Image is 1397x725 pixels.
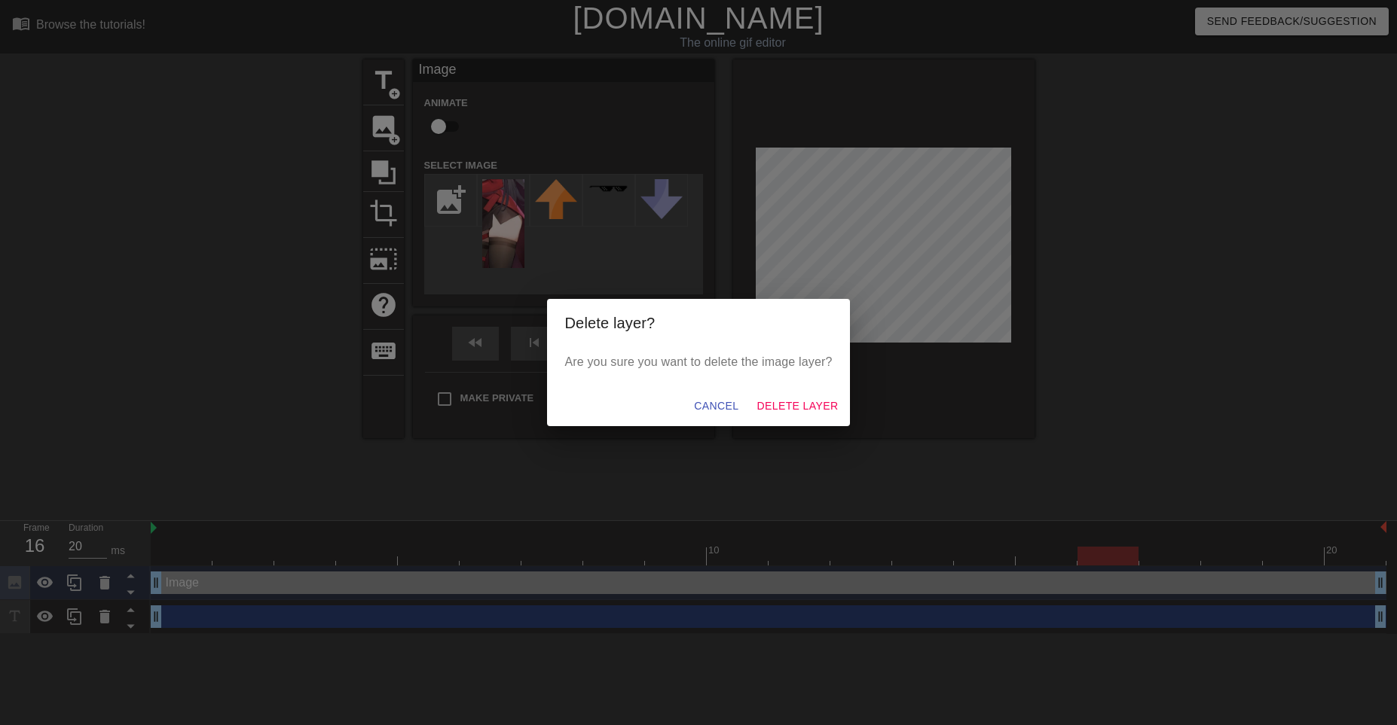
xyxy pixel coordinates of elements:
[694,397,738,416] span: Cancel
[565,311,833,335] h2: Delete layer?
[750,392,844,420] button: Delete Layer
[565,353,833,371] p: Are you sure you want to delete the image layer?
[757,397,838,416] span: Delete Layer
[688,392,744,420] button: Cancel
